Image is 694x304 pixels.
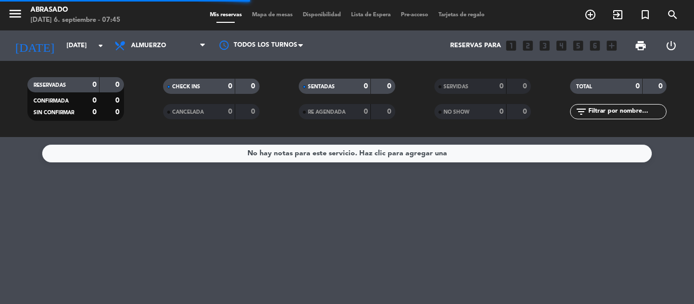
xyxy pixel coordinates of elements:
span: SENTADAS [308,84,335,89]
strong: 0 [92,109,97,116]
i: turned_in_not [639,9,651,21]
i: looks_5 [572,39,585,52]
span: Almuerzo [131,42,166,49]
span: SERVIDAS [444,84,468,89]
strong: 0 [92,81,97,88]
span: CHECK INS [172,84,200,89]
button: menu [8,6,23,25]
span: Reservas para [450,42,501,49]
span: CANCELADA [172,110,204,115]
span: Tarjetas de regalo [433,12,490,18]
div: [DATE] 6. septiembre - 07:45 [30,15,120,25]
strong: 0 [364,83,368,90]
i: add_circle_outline [584,9,596,21]
i: looks_one [504,39,518,52]
strong: 0 [499,108,503,115]
strong: 0 [387,108,393,115]
span: Lista de Espera [346,12,396,18]
input: Filtrar por nombre... [587,106,666,117]
div: No hay notas para este servicio. Haz clic para agregar una [247,148,447,159]
span: RE AGENDADA [308,110,345,115]
span: CONFIRMADA [34,98,69,104]
span: TOTAL [576,84,592,89]
i: looks_6 [588,39,602,52]
i: filter_list [575,106,587,118]
i: arrow_drop_down [94,40,107,52]
span: NO SHOW [444,110,469,115]
strong: 0 [387,83,393,90]
div: Abrasado [30,5,120,15]
strong: 0 [523,83,529,90]
span: SIN CONFIRMAR [34,110,74,115]
i: power_settings_new [665,40,677,52]
div: LOG OUT [656,30,686,61]
strong: 0 [228,83,232,90]
i: looks_3 [538,39,551,52]
span: Pre-acceso [396,12,433,18]
strong: 0 [251,83,257,90]
strong: 0 [636,83,640,90]
i: [DATE] [8,35,61,57]
strong: 0 [115,109,121,116]
strong: 0 [523,108,529,115]
i: exit_to_app [612,9,624,21]
i: looks_4 [555,39,568,52]
span: print [635,40,647,52]
i: menu [8,6,23,21]
strong: 0 [658,83,665,90]
span: Mis reservas [205,12,247,18]
span: Disponibilidad [298,12,346,18]
strong: 0 [499,83,503,90]
i: search [667,9,679,21]
i: looks_two [521,39,534,52]
strong: 0 [115,97,121,104]
strong: 0 [251,108,257,115]
span: RESERVADAS [34,83,66,88]
strong: 0 [115,81,121,88]
strong: 0 [228,108,232,115]
i: add_box [605,39,618,52]
span: Mapa de mesas [247,12,298,18]
strong: 0 [364,108,368,115]
strong: 0 [92,97,97,104]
